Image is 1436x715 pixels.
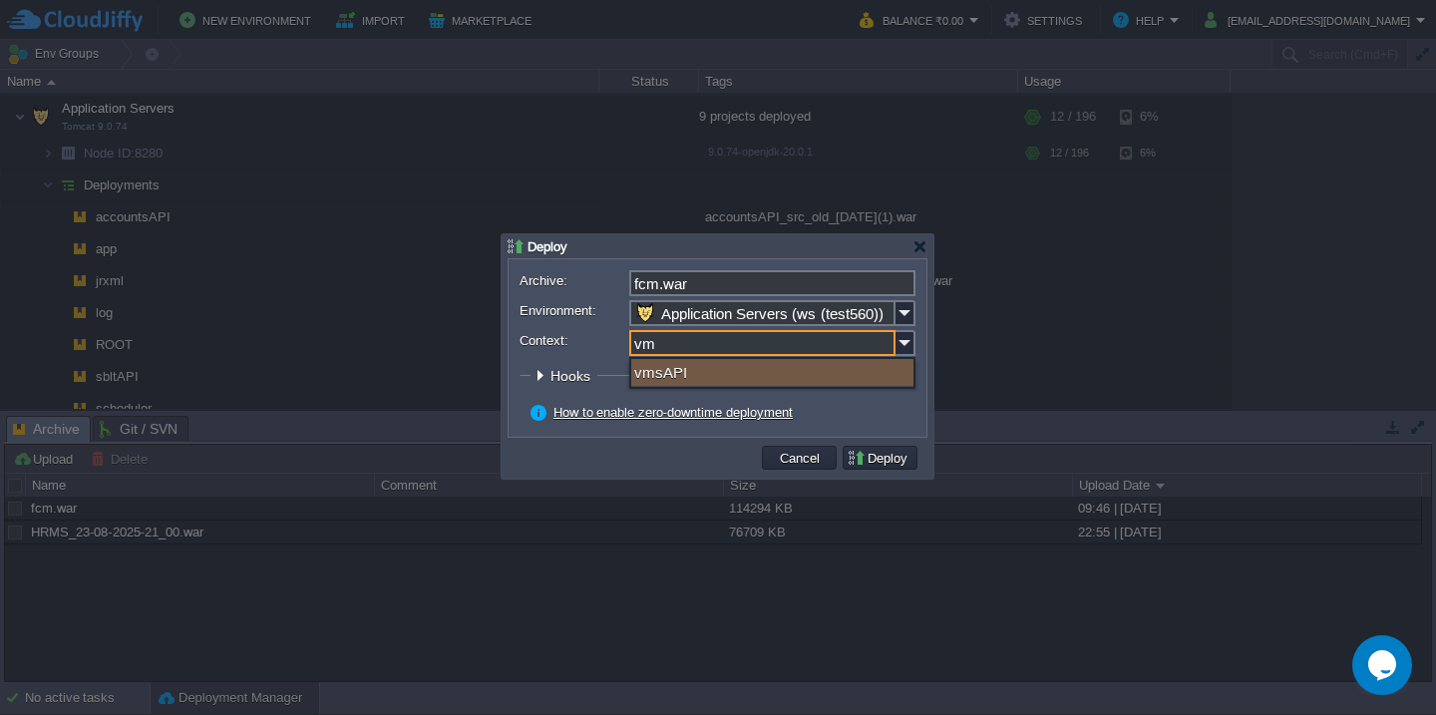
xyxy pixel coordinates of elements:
[631,359,913,386] div: vmsAPI
[520,300,627,321] label: Environment:
[520,270,627,291] label: Archive:
[553,405,793,420] a: How to enable zero-downtime deployment
[847,449,913,467] button: Deploy
[550,368,595,384] span: Hooks
[774,449,826,467] button: Cancel
[520,330,627,351] label: Context:
[528,239,567,254] span: Deploy
[1352,635,1416,695] iframe: chat widget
